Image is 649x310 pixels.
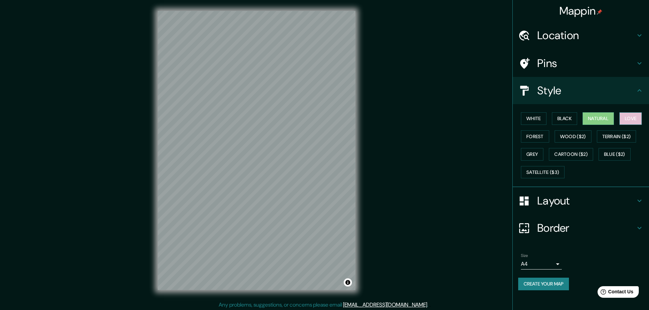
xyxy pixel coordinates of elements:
[549,148,593,161] button: Cartoon ($2)
[521,112,546,125] button: White
[597,9,602,15] img: pin-icon.png
[513,50,649,77] div: Pins
[513,77,649,104] div: Style
[429,301,431,309] div: .
[537,56,635,70] h4: Pins
[599,148,631,161] button: Blue ($2)
[537,194,635,208] h4: Layout
[521,253,528,259] label: Size
[583,112,614,125] button: Natural
[219,301,428,309] p: Any problems, suggestions, or concerns please email .
[555,130,591,143] button: Wood ($2)
[521,130,549,143] button: Forest
[537,29,635,42] h4: Location
[559,4,603,18] h4: Mappin
[428,301,429,309] div: .
[619,112,642,125] button: Love
[521,259,562,270] div: A4
[537,221,635,235] h4: Border
[513,187,649,214] div: Layout
[518,278,569,290] button: Create your map
[513,214,649,242] div: Border
[521,148,543,161] button: Grey
[588,283,642,303] iframe: Help widget launcher
[552,112,577,125] button: Black
[158,11,355,290] canvas: Map
[521,166,565,179] button: Satellite ($3)
[513,22,649,49] div: Location
[344,278,352,287] button: Toggle attribution
[537,84,635,97] h4: Style
[343,301,427,308] a: [EMAIL_ADDRESS][DOMAIN_NAME]
[597,130,636,143] button: Terrain ($2)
